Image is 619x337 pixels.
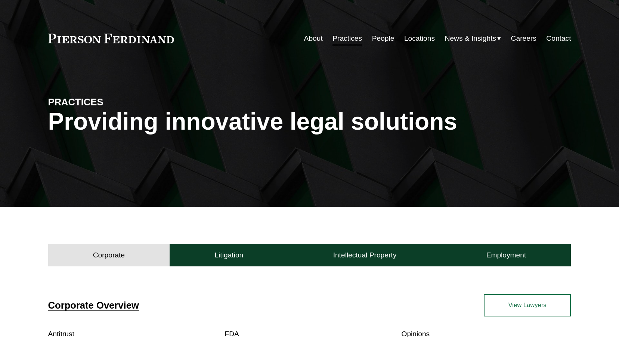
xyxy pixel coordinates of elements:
[48,96,179,108] h4: PRACTICES
[404,31,435,46] a: Locations
[445,31,501,46] a: folder dropdown
[511,31,536,46] a: Careers
[546,31,571,46] a: Contact
[214,251,243,260] h4: Litigation
[48,300,139,310] a: Corporate Overview
[48,108,571,135] h1: Providing innovative legal solutions
[332,31,362,46] a: Practices
[484,294,571,316] a: View Lawyers
[304,31,323,46] a: About
[372,31,394,46] a: People
[486,251,526,260] h4: Employment
[445,32,496,45] span: News & Insights
[93,251,125,260] h4: Corporate
[333,251,397,260] h4: Intellectual Property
